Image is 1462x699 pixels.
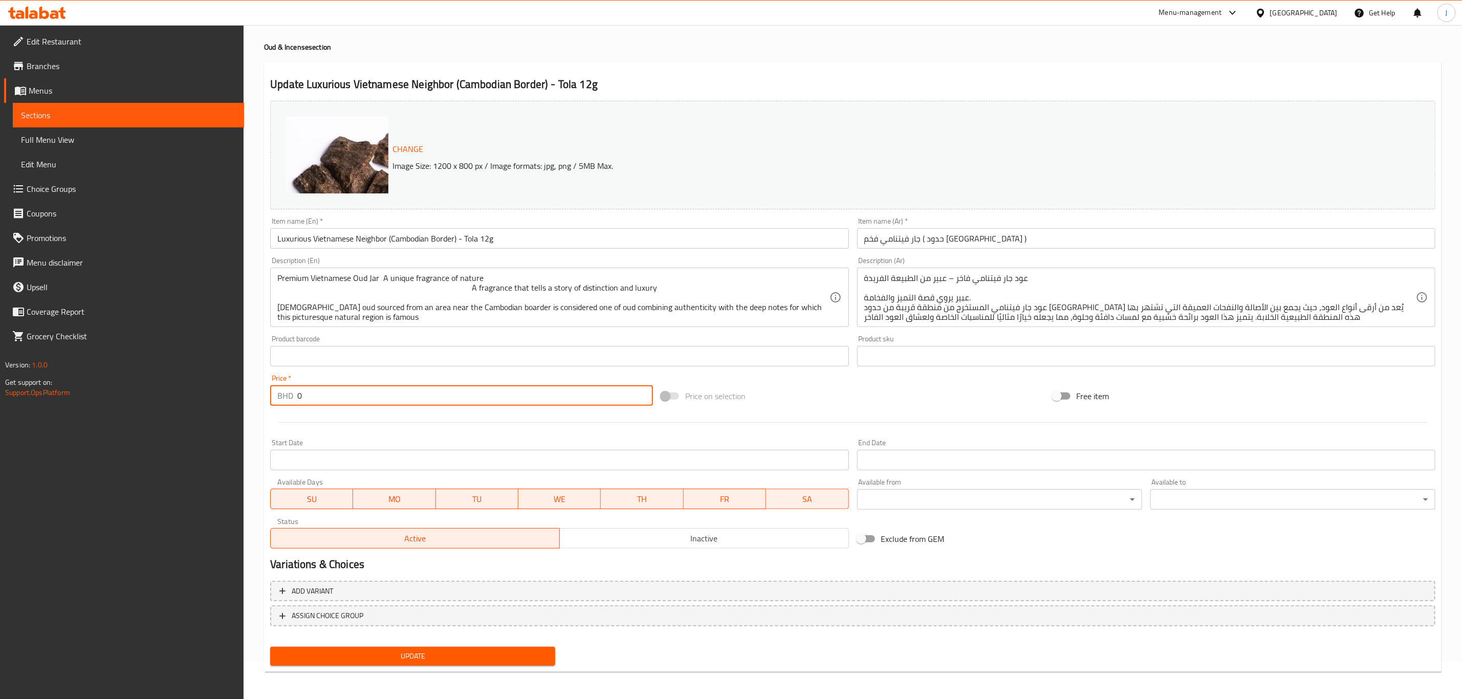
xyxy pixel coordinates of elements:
span: Update [278,650,547,663]
span: Change [392,142,423,157]
span: Menus [29,84,236,97]
span: Branches [27,60,236,72]
h2: Variations & Choices [270,557,1435,572]
p: BHD [277,389,293,402]
span: Sections [21,109,236,121]
span: MO [357,492,431,507]
span: Active [275,531,556,546]
button: SU [270,489,353,509]
input: Enter name En [270,228,848,249]
button: Update [270,647,555,666]
span: Upsell [27,281,236,293]
p: Image Size: 1200 x 800 px / Image formats: jpg, png / 5MB Max. [388,160,1238,172]
a: Sections [13,103,244,127]
span: WE [522,492,597,507]
span: Free item [1077,390,1109,402]
span: Menu disclaimer [27,256,236,269]
button: SA [766,489,848,509]
span: SU [275,492,349,507]
a: Coverage Report [4,299,244,324]
span: FR [688,492,762,507]
span: 1.0.0 [32,358,48,372]
span: Get support on: [5,376,52,389]
a: Grocery Checklist [4,324,244,348]
img: 7ea2bdbc-1729-4281-896f-f06805846197.jpg [286,117,491,321]
span: Coupons [27,207,236,220]
button: TU [436,489,518,509]
a: Promotions [4,226,244,250]
span: Edit Menu [21,158,236,170]
span: SA [770,492,844,507]
div: [GEOGRAPHIC_DATA] [1270,7,1338,18]
span: Coverage Report [27,305,236,318]
a: Edit Restaurant [4,29,244,54]
span: Edit Restaurant [27,35,236,48]
a: Edit Menu [13,152,244,177]
span: Exclude from GEM [881,533,945,545]
a: Menu disclaimer [4,250,244,275]
button: TH [601,489,683,509]
a: Menus [4,78,244,103]
input: Please enter product sku [857,346,1435,366]
input: Enter name Ar [857,228,1435,249]
a: Full Menu View [13,127,244,152]
button: Add variant [270,581,1435,602]
span: Promotions [27,232,236,244]
h4: Oud & Incense section [264,42,1442,52]
button: MO [353,489,435,509]
a: Support.OpsPlatform [5,386,70,399]
a: Coupons [4,201,244,226]
span: J [1446,7,1448,18]
span: Choice Groups [27,183,236,195]
span: Grocery Checklist [27,330,236,342]
span: Version: [5,358,30,372]
span: ASSIGN CHOICE GROUP [292,609,363,622]
span: TU [440,492,514,507]
div: ​ [857,489,1142,510]
h2: Update Luxurious Vietnamese Neighbor (Cambodian Border) - Tola 12g [270,77,1435,92]
button: ASSIGN CHOICE GROUP [270,605,1435,626]
input: Please enter price [297,385,653,406]
button: Change [388,139,427,160]
div: Menu-management [1159,7,1222,19]
span: Inactive [564,531,845,546]
textarea: عود جار فيتنامي فاخر – عبير من الطبيعة الفريدة عبير يروي قصة التميز والفخامة. عود جار فيتنامي الم... [864,273,1416,322]
div: ​ [1150,489,1435,510]
a: Choice Groups [4,177,244,201]
span: Price on selection [685,390,746,402]
span: Add variant [292,585,333,598]
span: TH [605,492,679,507]
button: Active [270,528,560,549]
textarea: Premium Vietnamese Oud Jar A unique fragrance of nature A fragrance that tells a story of distinc... [277,273,829,322]
button: FR [684,489,766,509]
a: Branches [4,54,244,78]
button: WE [518,489,601,509]
input: Please enter product barcode [270,346,848,366]
button: Inactive [559,528,849,549]
span: Full Menu View [21,134,236,146]
a: Upsell [4,275,244,299]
